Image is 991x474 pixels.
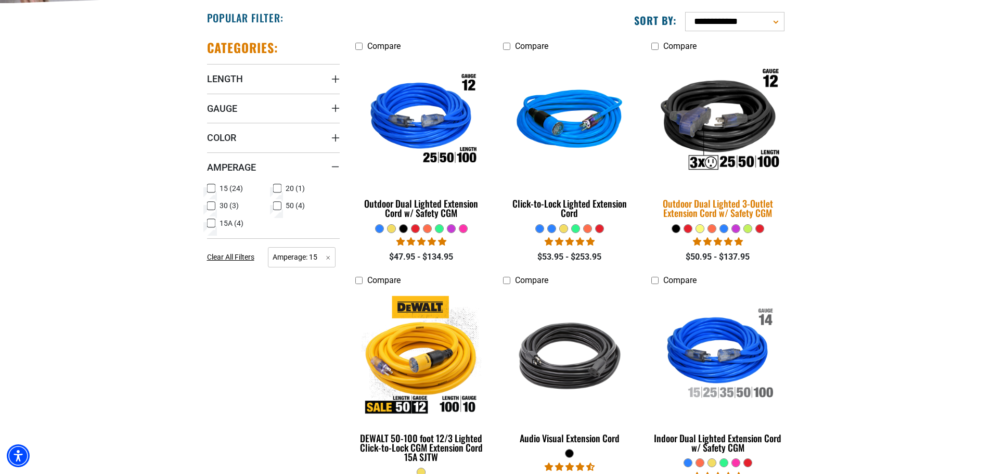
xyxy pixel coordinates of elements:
[634,14,677,27] label: Sort by:
[693,237,743,247] span: 4.80 stars
[207,40,279,56] h2: Categories:
[356,61,487,181] img: Outdoor Dual Lighted Extension Cord w/ Safety CGM
[355,251,488,263] div: $47.95 - $134.95
[651,251,784,263] div: $50.95 - $137.95
[355,199,488,217] div: Outdoor Dual Lighted Extension Cord w/ Safety CGM
[503,291,636,449] a: black Audio Visual Extension Cord
[652,296,783,415] img: Indoor Dual Lighted Extension Cord w/ Safety CGM
[220,220,243,227] span: 15A (4)
[207,94,340,123] summary: Gauge
[504,296,635,415] img: black
[268,252,336,262] a: Amperage: 15
[367,41,401,51] span: Compare
[355,56,488,224] a: Outdoor Dual Lighted Extension Cord w/ Safety CGM Outdoor Dual Lighted Extension Cord w/ Safety CGM
[645,55,791,188] img: Outdoor Dual Lighted 3-Outlet Extension Cord w/ Safety CGM
[651,56,784,224] a: Outdoor Dual Lighted 3-Outlet Extension Cord w/ Safety CGM Outdoor Dual Lighted 3-Outlet Extensio...
[207,152,340,182] summary: Amperage
[503,199,636,217] div: Click-to-Lock Lighted Extension Cord
[663,41,697,51] span: Compare
[355,291,488,468] a: DEWALT 50-100 foot 12/3 Lighted Click-to-Lock CGM Extension Cord 15A SJTW DEWALT 50-100 foot 12/3...
[545,462,595,472] span: 4.71 stars
[207,11,284,24] h2: Popular Filter:
[286,185,305,192] span: 20 (1)
[207,252,259,263] a: Clear All Filters
[207,253,254,261] span: Clear All Filters
[503,251,636,263] div: $53.95 - $253.95
[207,132,236,144] span: Color
[515,41,548,51] span: Compare
[207,161,256,173] span: Amperage
[367,275,401,285] span: Compare
[207,103,237,114] span: Gauge
[356,296,487,415] img: DEWALT 50-100 foot 12/3 Lighted Click-to-Lock CGM Extension Cord 15A SJTW
[207,123,340,152] summary: Color
[268,247,336,267] span: Amperage: 15
[220,185,243,192] span: 15 (24)
[504,61,635,181] img: blue
[207,64,340,93] summary: Length
[663,275,697,285] span: Compare
[651,291,784,458] a: Indoor Dual Lighted Extension Cord w/ Safety CGM Indoor Dual Lighted Extension Cord w/ Safety CGM
[286,202,305,209] span: 50 (4)
[515,275,548,285] span: Compare
[503,433,636,443] div: Audio Visual Extension Cord
[545,237,595,247] span: 4.87 stars
[355,433,488,462] div: DEWALT 50-100 foot 12/3 Lighted Click-to-Lock CGM Extension Cord 15A SJTW
[7,444,30,467] div: Accessibility Menu
[503,56,636,224] a: blue Click-to-Lock Lighted Extension Cord
[220,202,239,209] span: 30 (3)
[207,73,243,85] span: Length
[396,237,446,247] span: 4.81 stars
[651,433,784,452] div: Indoor Dual Lighted Extension Cord w/ Safety CGM
[651,199,784,217] div: Outdoor Dual Lighted 3-Outlet Extension Cord w/ Safety CGM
